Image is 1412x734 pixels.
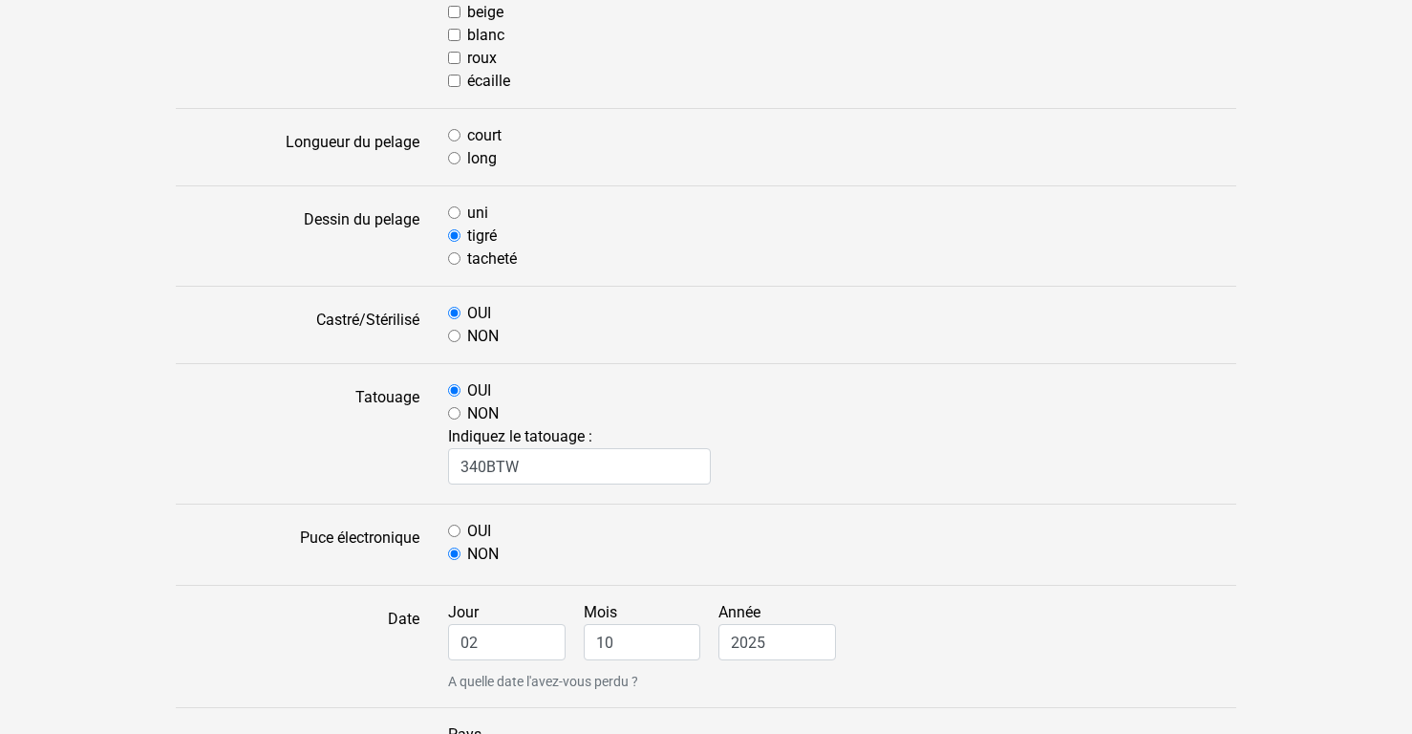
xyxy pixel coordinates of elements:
label: tigré [467,225,497,248]
label: Jour [448,601,580,660]
input: uni [448,206,460,219]
span: Indiquez le tatouage : [448,427,1236,485]
label: Longueur du pelage [161,124,434,170]
input: Mois [584,624,701,660]
input: NON [448,548,460,560]
label: Date [161,601,434,692]
input: court [448,129,460,141]
label: OUI [467,520,491,543]
input: OUI [448,525,460,537]
label: OUI [467,379,491,402]
label: NON [467,543,499,566]
label: roux [467,47,497,70]
input: NON [448,330,460,342]
label: Année [718,601,850,660]
label: Puce électronique [161,520,434,570]
label: Mois [584,601,716,660]
label: NON [467,402,499,425]
input: NON [448,407,460,420]
label: OUI [467,302,491,325]
label: tacheté [467,248,517,270]
label: NON [467,325,499,348]
label: court [467,124,502,147]
input: OUI [448,384,460,397]
label: écaille [467,70,510,93]
input: long [448,152,460,164]
label: Dessin du pelage [161,202,434,270]
label: Castré/Stérilisé [161,302,434,348]
label: long [467,147,497,170]
label: beige [467,1,503,24]
small: A quelle date l'avez-vous perdu ? [448,672,1236,692]
input: tacheté [448,252,460,265]
input: OUI [448,307,460,319]
input: Année [718,624,836,660]
input: tigré [448,229,460,242]
input: Jour [448,624,566,660]
label: blanc [467,24,504,47]
label: Tatouage [161,379,434,488]
label: uni [467,202,488,225]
